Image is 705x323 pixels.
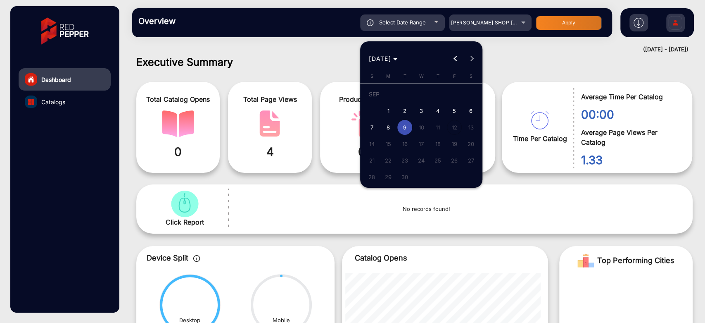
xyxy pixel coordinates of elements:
button: September 16, 2025 [396,136,413,152]
span: S [469,73,472,79]
span: [DATE] [369,55,391,62]
span: 25 [430,153,445,168]
span: 11 [430,120,445,135]
span: 6 [463,103,478,118]
button: September 18, 2025 [430,136,446,152]
button: September 29, 2025 [380,169,396,185]
span: 17 [414,136,429,151]
span: 7 [364,120,379,135]
span: 28 [364,170,379,184]
button: September 28, 2025 [363,169,380,185]
span: 30 [397,170,412,184]
button: September 14, 2025 [363,136,380,152]
button: September 20, 2025 [463,136,479,152]
button: September 2, 2025 [396,103,413,119]
span: T [436,73,439,79]
span: W [419,73,423,79]
span: F [453,73,456,79]
button: September 27, 2025 [463,152,479,169]
button: September 17, 2025 [413,136,430,152]
button: September 24, 2025 [413,152,430,169]
span: 18 [430,136,445,151]
button: September 25, 2025 [430,152,446,169]
button: September 15, 2025 [380,136,396,152]
button: September 1, 2025 [380,103,396,119]
button: Previous month [447,50,464,67]
button: September 12, 2025 [446,119,463,136]
span: 15 [381,136,396,151]
span: 9 [397,120,412,135]
span: 27 [463,153,478,168]
span: 23 [397,153,412,168]
span: 14 [364,136,379,151]
button: September 3, 2025 [413,103,430,119]
button: September 26, 2025 [446,152,463,169]
button: September 23, 2025 [396,152,413,169]
span: 22 [381,153,396,168]
button: September 7, 2025 [363,119,380,136]
span: 24 [414,153,429,168]
button: September 6, 2025 [463,103,479,119]
span: T [403,73,406,79]
button: September 9, 2025 [396,119,413,136]
span: 8 [381,120,396,135]
span: 12 [447,120,462,135]
button: September 30, 2025 [396,169,413,185]
span: 20 [463,136,478,151]
span: 1 [381,103,396,118]
button: September 21, 2025 [363,152,380,169]
button: September 11, 2025 [430,119,446,136]
button: September 22, 2025 [380,152,396,169]
span: 13 [463,120,478,135]
span: M [386,73,390,79]
button: September 5, 2025 [446,103,463,119]
button: September 13, 2025 [463,119,479,136]
span: 10 [414,120,429,135]
span: 4 [430,103,445,118]
button: September 8, 2025 [380,119,396,136]
span: S [370,73,373,79]
span: 2 [397,103,412,118]
span: 5 [447,103,462,118]
span: 21 [364,153,379,168]
button: September 4, 2025 [430,103,446,119]
span: 19 [447,136,462,151]
span: 29 [381,170,396,184]
td: SEP [363,86,479,103]
span: 26 [447,153,462,168]
span: 16 [397,136,412,151]
button: September 10, 2025 [413,119,430,136]
span: 3 [414,103,429,118]
button: September 19, 2025 [446,136,463,152]
button: Choose month and year [366,51,401,66]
